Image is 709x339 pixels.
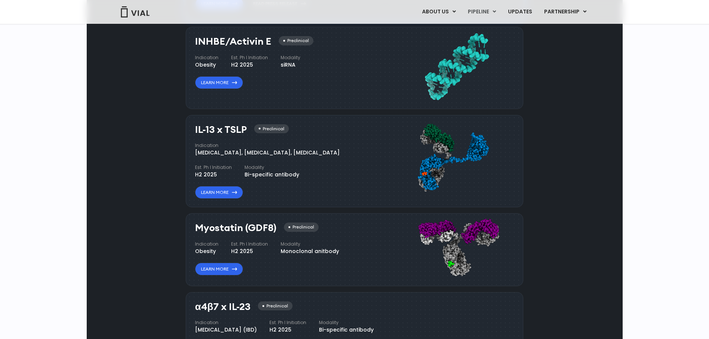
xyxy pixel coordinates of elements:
div: H2 2025 [269,326,306,334]
div: siRNA [281,61,300,69]
div: Obesity [195,61,218,69]
div: Monoclonal anitbody [281,247,339,255]
a: UPDATES [502,6,538,18]
h4: Est. Ph I Initiation [269,319,306,326]
a: Learn More [195,76,243,89]
a: PIPELINEMenu Toggle [462,6,502,18]
h4: Modality [281,241,339,247]
a: PARTNERSHIPMenu Toggle [538,6,593,18]
a: Learn More [195,263,243,275]
a: Learn More [195,186,243,199]
h3: IL-13 x TSLP [195,124,247,135]
img: Vial Logo [120,6,150,17]
h4: Indication [195,241,218,247]
div: H2 2025 [195,171,232,179]
div: Preclinical [284,223,319,232]
a: ABOUT USMenu Toggle [416,6,462,18]
div: Preclinical [254,124,289,134]
div: H2 2025 [231,61,268,69]
h4: Indication [195,54,218,61]
h3: INHBE/Activin E [195,36,271,47]
div: [MEDICAL_DATA] (IBD) [195,326,257,334]
h3: α4β7 x IL-23 [195,301,250,312]
h4: Est. Ph I Initiation [195,164,232,171]
div: H2 2025 [231,247,268,255]
div: Bi-specific antibody [245,171,299,179]
h4: Modality [245,164,299,171]
div: Preclinical [279,36,313,45]
div: Preclinical [258,301,293,311]
h4: Modality [281,54,300,61]
div: Obesity [195,247,218,255]
div: [MEDICAL_DATA], [MEDICAL_DATA], [MEDICAL_DATA] [195,149,340,157]
h4: Est. Ph I Initiation [231,54,268,61]
div: Bi-specific antibody [319,326,374,334]
h4: Indication [195,319,257,326]
h3: Myostatin (GDF8) [195,223,277,233]
h4: Est. Ph I Initiation [231,241,268,247]
h4: Indication [195,142,340,149]
h4: Modality [319,319,374,326]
